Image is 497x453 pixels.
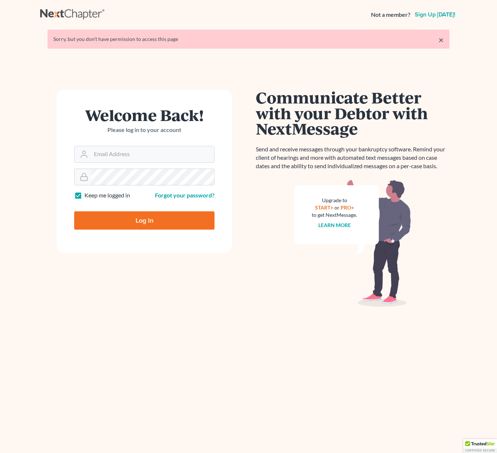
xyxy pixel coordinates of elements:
[341,204,354,211] a: PRO+
[371,11,410,19] strong: Not a member?
[91,146,214,162] input: Email Address
[294,179,411,307] img: nextmessage_bg-59042aed3d76b12b5cd301f8e5b87938c9018125f34e5fa2b7a6b67550977c72.svg
[256,145,449,170] p: Send and receive messages through your bankruptcy software. Remind your client of hearings and mo...
[256,90,449,136] h1: Communicate Better with your Debtor with NextMessage
[74,107,215,123] h1: Welcome Back!
[463,439,497,453] div: TrustedSite Certified
[439,35,444,44] a: ×
[74,211,215,230] input: Log In
[155,192,215,199] a: Forgot your password?
[315,204,333,211] a: START+
[84,191,130,200] label: Keep me logged in
[334,204,339,211] span: or
[318,222,351,228] a: Learn more
[413,12,457,18] a: Sign up [DATE]!
[74,126,215,134] p: Please log in to your account
[53,35,444,43] div: Sorry, but you don't have permission to access this page
[312,197,357,204] div: Upgrade to
[312,211,357,219] div: to get NextMessage.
